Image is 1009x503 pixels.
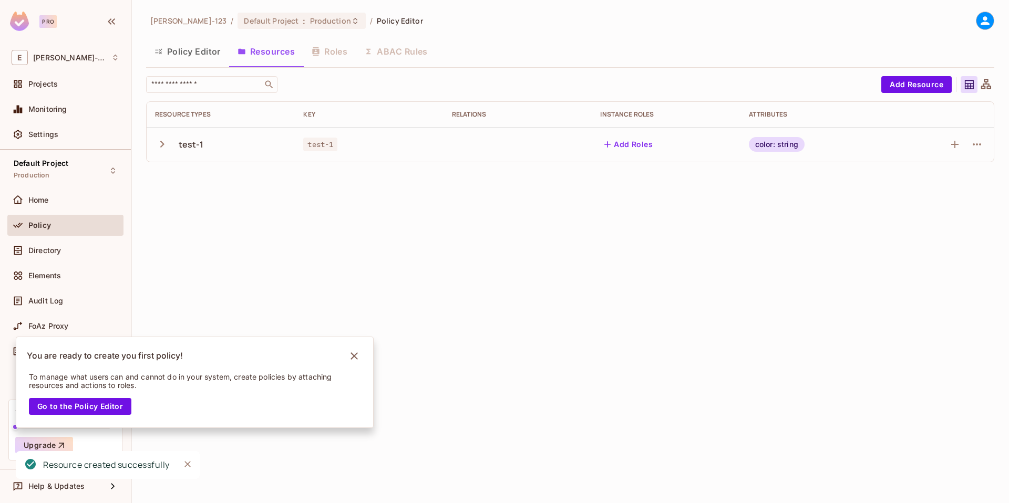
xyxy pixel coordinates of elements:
div: Resource Types [155,110,286,119]
span: Default Project [244,16,298,26]
p: You are ready to create you first policy! [27,351,183,361]
span: test-1 [303,138,337,151]
div: Key [303,110,435,119]
li: / [231,16,233,26]
span: Elements [28,271,61,280]
button: Policy Editor [146,38,229,65]
li: / [370,16,373,26]
img: SReyMgAAAABJRU5ErkJggg== [10,12,29,31]
div: Resource created successfully [43,458,170,471]
span: Home [28,196,49,204]
button: Resources [229,38,303,65]
span: Projects [28,80,58,88]
div: Relations [452,110,583,119]
button: Go to the Policy Editor [29,398,131,415]
div: Instance roles [600,110,732,119]
span: FoAz Proxy [28,322,69,330]
button: Add Roles [600,136,657,153]
span: : [302,17,306,25]
span: Production [14,171,50,180]
button: Add Resource [881,76,952,93]
span: Monitoring [28,105,67,113]
span: Default Project [14,159,68,167]
div: Attributes [749,110,880,119]
span: Workspace: eli-123 [33,54,106,62]
span: Policy Editor [377,16,423,26]
div: test-1 [179,139,204,150]
div: color: string [749,137,805,152]
span: Audit Log [28,297,63,305]
span: E [12,50,28,65]
button: Close [180,456,195,472]
p: To manage what users can and cannot do in your system, create policies by attaching resources and... [29,373,346,390]
span: Policy [28,221,51,229]
div: Pro [39,15,57,28]
span: Directory [28,246,61,255]
span: the active workspace [150,16,226,26]
span: Settings [28,130,58,139]
span: Production [310,16,351,26]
